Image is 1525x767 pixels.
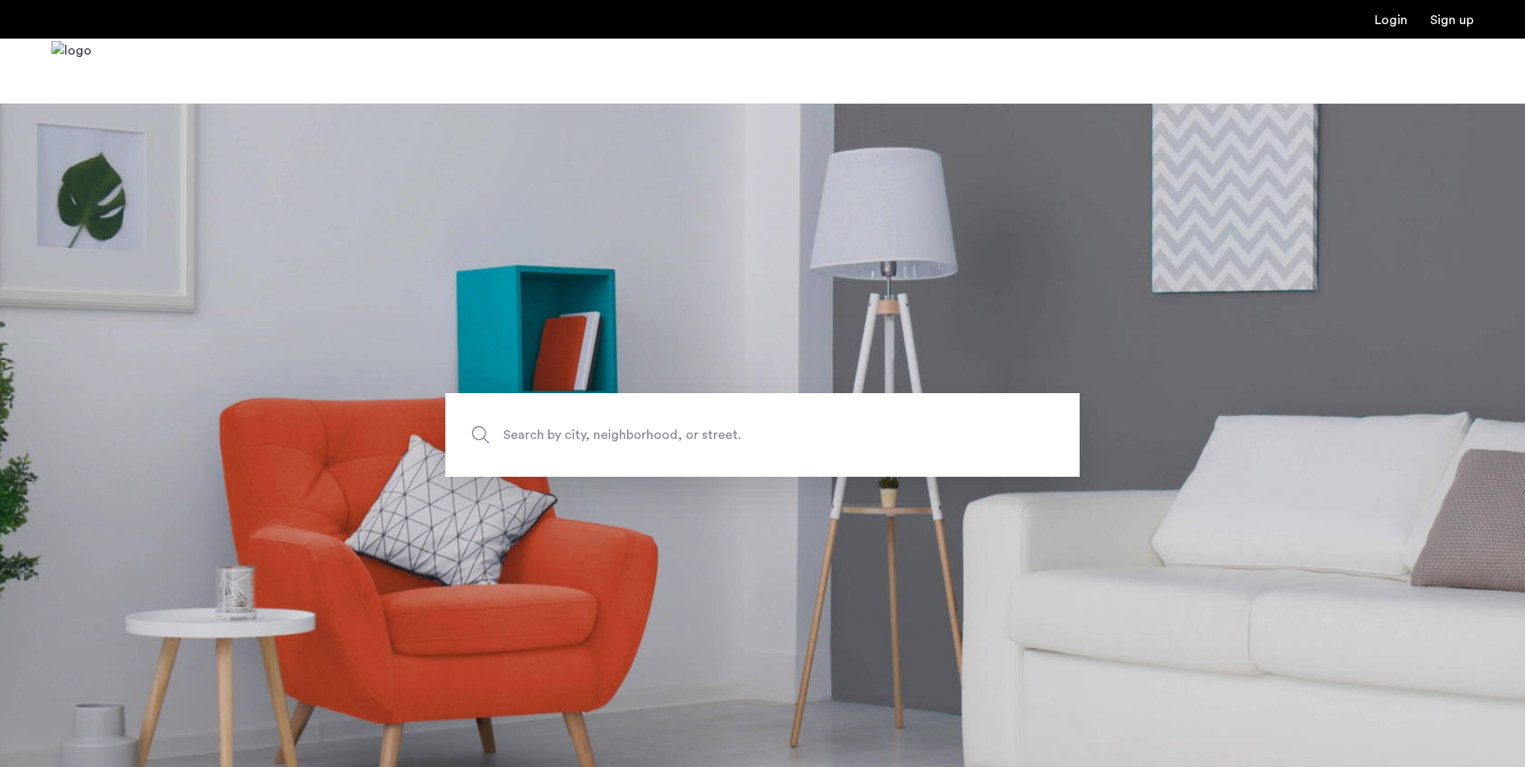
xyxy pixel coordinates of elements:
[1430,14,1474,27] a: Registration
[1375,14,1408,27] a: Login
[445,393,1080,477] input: Apartment Search
[51,41,92,101] img: logo
[503,425,947,446] span: Search by city, neighborhood, or street.
[51,41,92,101] a: Cazamio Logo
